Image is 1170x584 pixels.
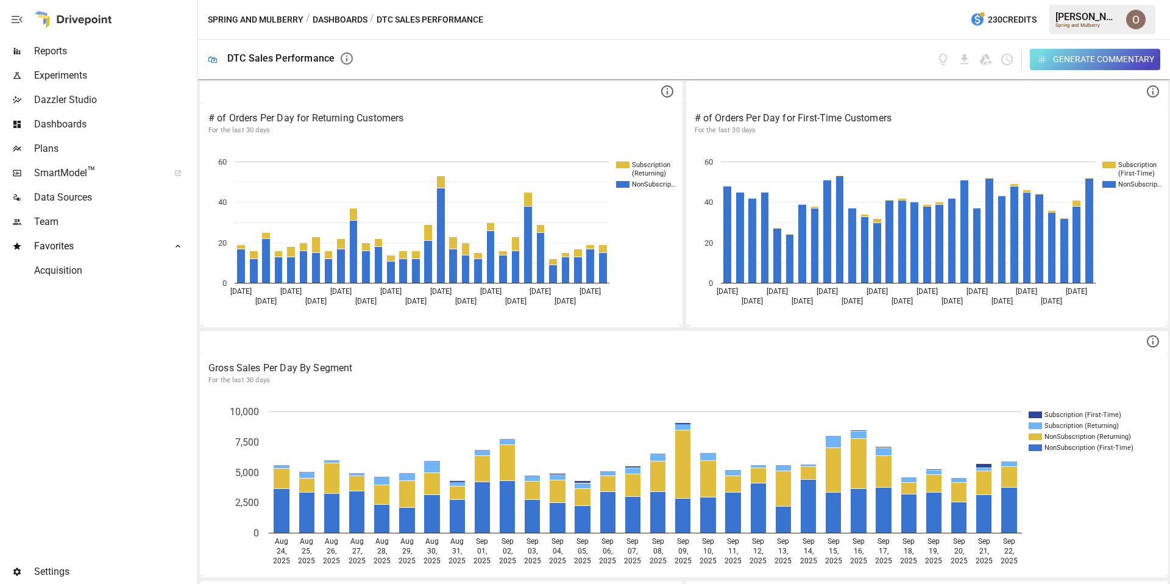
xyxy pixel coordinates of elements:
[375,537,389,546] text: Aug
[227,52,335,64] div: DTC Sales Performance
[1118,169,1155,177] text: (First-Time)
[929,547,938,555] text: 19,
[34,263,195,278] span: Acquisition
[709,279,713,288] text: 0
[687,143,1168,326] svg: A chart.
[208,376,1160,385] p: For the last 30 days
[800,557,817,565] text: 2025
[480,287,502,296] text: [DATE]
[476,537,488,546] text: Sep
[816,287,837,296] text: [DATE]
[825,557,842,565] text: 2025
[988,12,1037,27] span: 230 Credits
[1044,433,1131,441] text: NonSubscription (Returning)
[965,9,1041,31] button: 230Credits
[841,297,862,305] text: [DATE]
[652,537,664,546] text: Sep
[941,297,962,305] text: [DATE]
[455,297,477,305] text: [DATE]
[742,297,763,305] text: [DATE]
[218,198,227,207] text: 40
[703,547,713,555] text: 10,
[866,287,887,296] text: [DATE]
[904,547,913,555] text: 18,
[402,547,412,555] text: 29,
[632,169,666,177] text: (Returning)
[255,297,277,305] text: [DATE]
[201,143,681,326] svg: A chart.
[208,54,218,65] div: 🛍
[1044,444,1133,452] text: NonSubscription (First-Time)
[936,52,950,66] button: View documentation
[976,557,993,565] text: 2025
[966,287,987,296] text: [DATE]
[1118,180,1161,188] text: NonSubscrip…
[235,467,259,479] text: 5,000
[280,287,302,296] text: [DATE]
[574,557,591,565] text: 2025
[524,557,541,565] text: 2025
[695,126,1160,135] p: For the last 30 days
[201,393,1167,576] div: A chart.
[1044,411,1121,419] text: Subscription (First-Time)
[298,557,315,565] text: 2025
[350,537,364,546] text: Aug
[1055,23,1119,28] div: Spring and Mulberry
[34,190,195,205] span: Data Sources
[503,547,512,555] text: 02,
[916,287,937,296] text: [DATE]
[505,297,526,305] text: [DATE]
[599,557,616,565] text: 2025
[1016,287,1037,296] text: [DATE]
[704,238,713,247] text: 20
[750,557,767,565] text: 2025
[704,198,713,207] text: 40
[1000,52,1014,66] button: Schedule dashboard
[792,297,813,305] text: [DATE]
[632,180,675,188] text: NonSubscrip…
[803,537,815,546] text: Sep
[473,557,491,565] text: 2025
[377,547,387,555] text: 28,
[853,537,865,546] text: Sep
[87,164,96,179] span: ™
[1118,161,1157,169] text: Subscription
[979,52,993,66] button: Save as Google Doc
[804,547,814,555] text: 14,
[954,547,964,555] text: 20,
[752,537,764,546] text: Sep
[1066,287,1087,296] text: [DATE]
[34,93,195,107] span: Dazzler Studio
[530,287,551,296] text: [DATE]
[828,537,840,546] text: Sep
[675,557,692,565] text: 2025
[578,547,587,555] text: 05,
[370,12,374,27] div: /
[425,537,439,546] text: Aug
[953,537,965,546] text: Sep
[277,547,286,555] text: 24,
[1119,2,1153,37] button: Oleksii Flok
[875,557,892,565] text: 2025
[891,297,912,305] text: [DATE]
[702,537,714,546] text: Sep
[603,547,612,555] text: 06,
[528,547,537,555] text: 03,
[427,547,437,555] text: 30,
[551,537,564,546] text: Sep
[330,287,352,296] text: [DATE]
[1030,49,1161,70] button: Generate Commentary
[580,287,601,296] text: [DATE]
[753,547,763,555] text: 12,
[273,557,290,565] text: 2025
[704,157,713,166] text: 60
[430,287,452,296] text: [DATE]
[305,297,327,305] text: [DATE]
[829,547,838,555] text: 15,
[34,68,195,83] span: Experiments
[957,52,971,66] button: Download dashboard
[355,297,377,305] text: [DATE]
[380,287,402,296] text: [DATE]
[1041,297,1062,305] text: [DATE]
[777,537,789,546] text: Sep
